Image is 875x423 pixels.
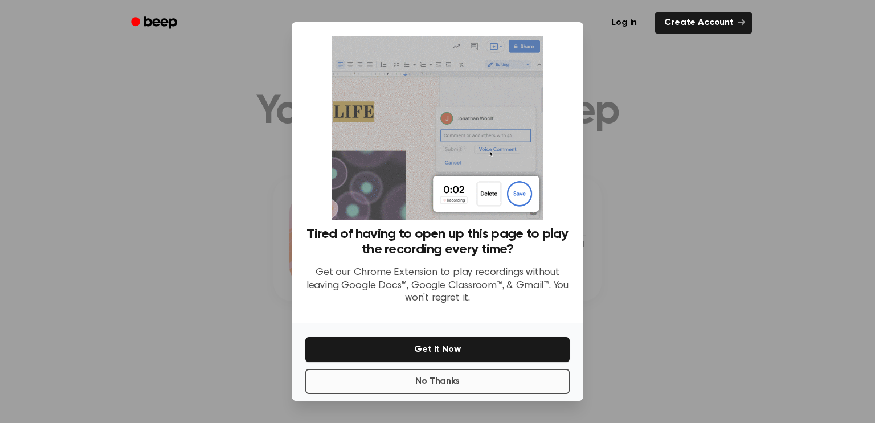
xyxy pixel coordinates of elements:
img: Beep extension in action [332,36,543,220]
button: Get It Now [305,337,570,362]
a: Create Account [655,12,752,34]
a: Log in [600,10,648,36]
a: Beep [123,12,187,34]
h3: Tired of having to open up this page to play the recording every time? [305,227,570,257]
p: Get our Chrome Extension to play recordings without leaving Google Docs™, Google Classroom™, & Gm... [305,266,570,305]
button: No Thanks [305,369,570,394]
